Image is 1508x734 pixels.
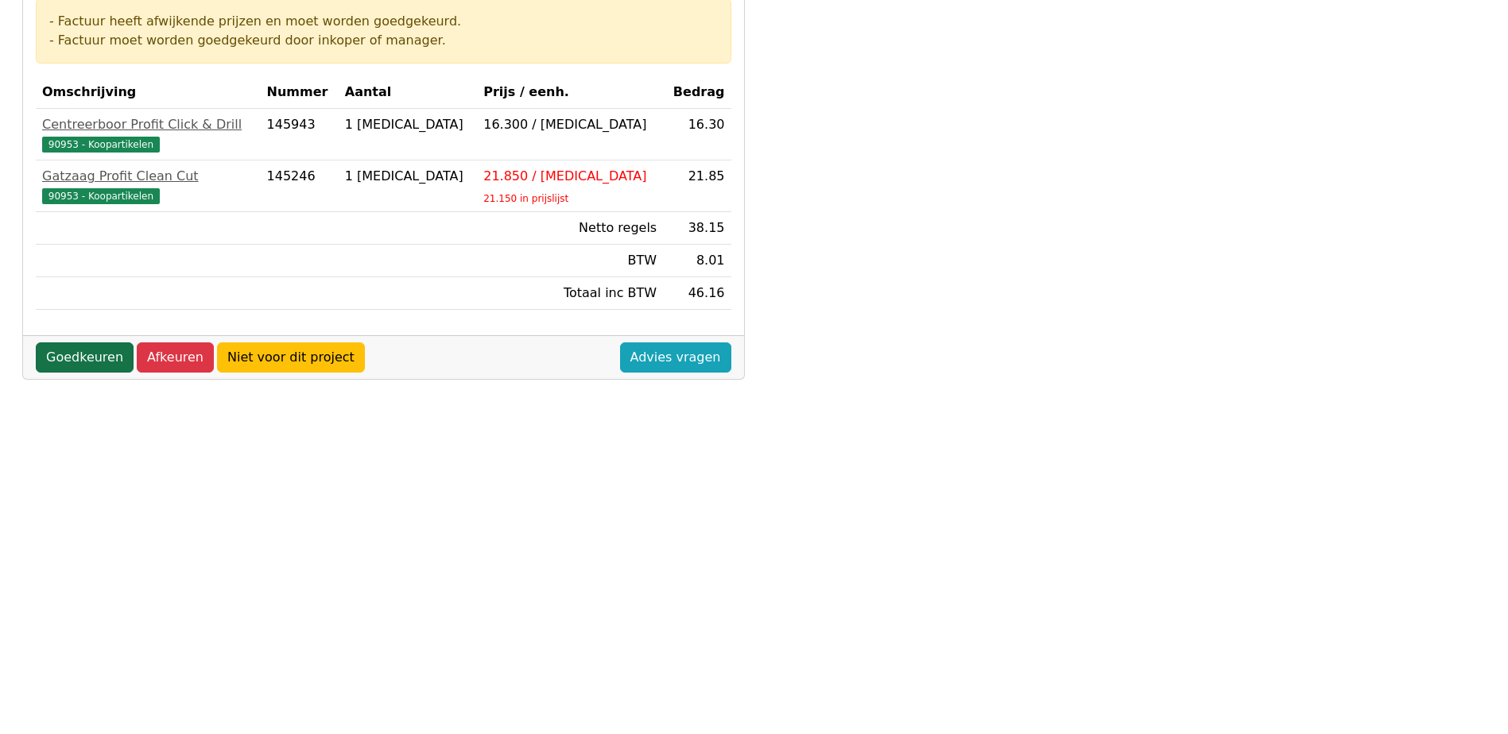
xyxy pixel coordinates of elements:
span: 90953 - Koopartikelen [42,188,160,204]
a: Advies vragen [620,342,731,373]
div: 1 [MEDICAL_DATA] [345,167,471,186]
a: Goedkeuren [36,342,134,373]
div: 1 [MEDICAL_DATA] [345,115,471,134]
td: 21.85 [663,160,731,212]
div: - Factuur moet worden goedgekeurd door inkoper of manager. [49,31,718,50]
td: 8.01 [663,245,731,277]
td: 145246 [261,160,339,212]
td: Netto regels [477,212,663,245]
th: Aantal [339,76,477,109]
div: Centreerboor Profit Click & Drill [42,115,254,134]
div: 16.300 / [MEDICAL_DATA] [483,115,657,134]
th: Omschrijving [36,76,261,109]
a: Gatzaag Profit Clean Cut90953 - Koopartikelen [42,167,254,205]
td: Totaal inc BTW [477,277,663,310]
td: 38.15 [663,212,731,245]
div: 21.850 / [MEDICAL_DATA] [483,167,657,186]
th: Prijs / eenh. [477,76,663,109]
a: Afkeuren [137,342,214,373]
div: Gatzaag Profit Clean Cut [42,167,254,186]
a: Centreerboor Profit Click & Drill90953 - Koopartikelen [42,115,254,153]
td: 16.30 [663,109,731,160]
th: Nummer [261,76,339,109]
a: Niet voor dit project [217,342,365,373]
td: 145943 [261,109,339,160]
div: - Factuur heeft afwijkende prijzen en moet worden goedgekeurd. [49,12,718,31]
span: 90953 - Koopartikelen [42,137,160,153]
td: BTW [477,245,663,277]
td: 46.16 [663,277,731,310]
sub: 21.150 in prijslijst [483,193,568,204]
th: Bedrag [663,76,731,109]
